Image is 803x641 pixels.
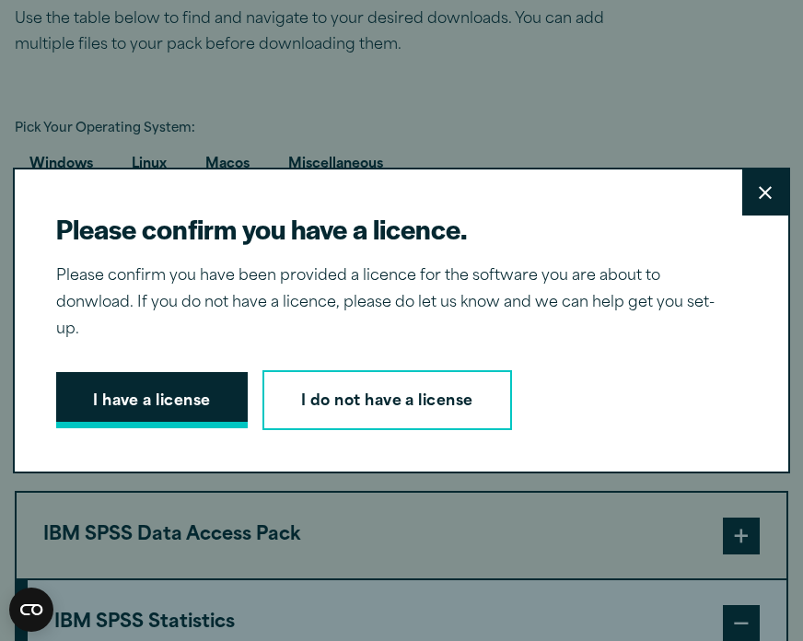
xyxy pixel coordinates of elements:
[56,211,732,247] h2: Please confirm you have a licence.
[9,588,53,632] svg: CookieBot Widget Icon
[9,588,53,632] div: CookieBot Widget Contents
[56,372,248,429] button: I have a license
[9,588,53,632] button: Open CMP widget
[262,370,512,431] a: I do not have a license
[56,263,732,343] p: Please confirm you have been provided a licence for the software you are about to donwload. If yo...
